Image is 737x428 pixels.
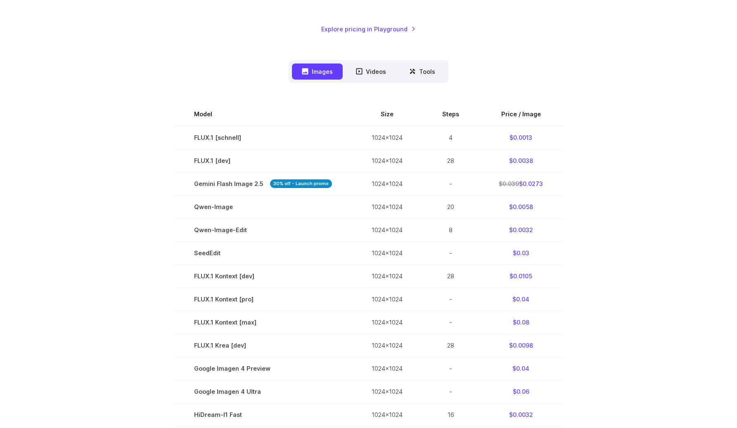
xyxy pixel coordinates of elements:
[479,195,563,219] td: $0.0058
[479,242,563,265] td: $0.03
[352,311,422,334] td: 1024x1024
[422,380,479,403] td: -
[174,219,352,242] td: Qwen-Image-Edit
[422,126,479,149] td: 4
[352,334,422,357] td: 1024x1024
[422,265,479,288] td: 28
[499,180,519,187] s: $0.039
[422,403,479,426] td: 16
[352,219,422,242] td: 1024x1024
[352,149,422,172] td: 1024x1024
[422,195,479,219] td: 20
[422,149,479,172] td: 28
[352,265,422,288] td: 1024x1024
[352,103,422,126] th: Size
[321,24,416,34] a: Explore pricing in Playground
[479,172,563,195] td: $0.0273
[479,103,563,126] th: Price / Image
[479,380,563,403] td: $0.06
[422,172,479,195] td: -
[174,103,352,126] th: Model
[352,288,422,311] td: 1024x1024
[174,311,352,334] td: FLUX.1 Kontext [max]
[422,334,479,357] td: 28
[352,357,422,380] td: 1024x1024
[479,126,563,149] td: $0.0013
[352,172,422,195] td: 1024x1024
[174,357,352,380] td: Google Imagen 4 Preview
[174,265,352,288] td: FLUX.1 Kontext [dev]
[352,195,422,219] td: 1024x1024
[422,357,479,380] td: -
[352,242,422,265] td: 1024x1024
[422,311,479,334] td: -
[422,242,479,265] td: -
[174,195,352,219] td: Qwen-Image
[174,380,352,403] td: Google Imagen 4 Ultra
[479,219,563,242] td: $0.0032
[346,63,396,80] button: Videos
[174,126,352,149] td: FLUX.1 [schnell]
[194,179,332,188] span: Gemini Flash Image 2.5
[174,334,352,357] td: FLUX.1 Krea [dev]
[270,179,332,188] strong: 30% off - Launch promo
[479,149,563,172] td: $0.0038
[174,288,352,311] td: FLUX.1 Kontext [pro]
[479,334,563,357] td: $0.0098
[422,288,479,311] td: -
[479,311,563,334] td: $0.08
[479,403,563,426] td: $0.0032
[174,242,352,265] td: SeedEdit
[352,380,422,403] td: 1024x1024
[479,288,563,311] td: $0.04
[422,219,479,242] td: 8
[479,265,563,288] td: $0.0105
[399,63,445,80] button: Tools
[174,149,352,172] td: FLUX.1 [dev]
[292,63,343,80] button: Images
[174,403,352,426] td: HiDream-I1 Fast
[479,357,563,380] td: $0.04
[352,403,422,426] td: 1024x1024
[422,103,479,126] th: Steps
[352,126,422,149] td: 1024x1024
